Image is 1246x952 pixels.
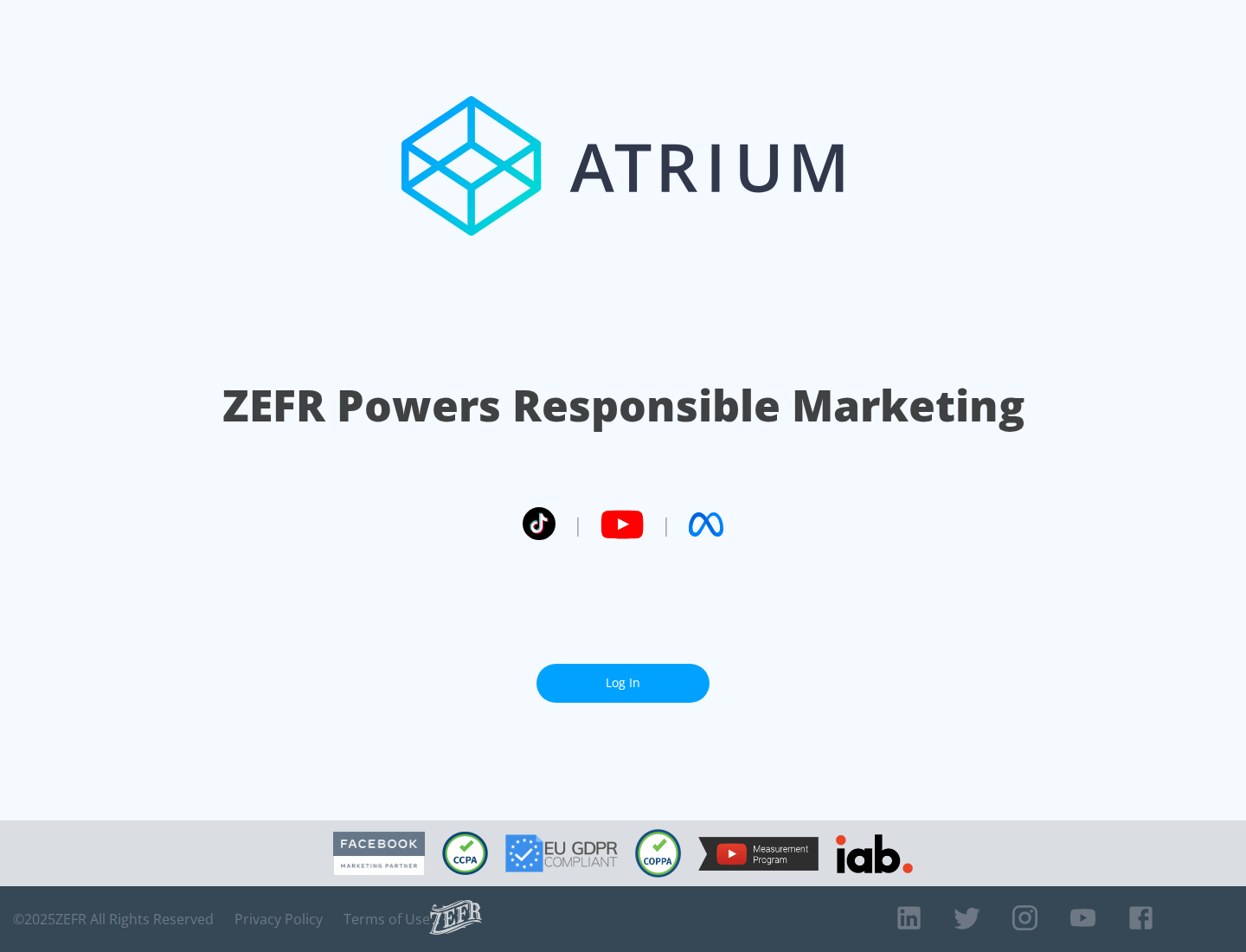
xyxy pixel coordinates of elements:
img: GDPR Compliant [505,834,618,872]
a: Privacy Policy [234,910,323,928]
span: | [661,511,671,537]
h1: ZEFR Powers Responsible Marketing [222,376,1024,435]
img: Facebook Marketing Partner [333,832,425,876]
img: YouTube Measurement Program [698,837,819,871]
a: Log In [536,664,710,703]
img: CCPA Compliant [442,832,488,875]
span: | [573,511,583,537]
img: IAB [836,834,913,873]
span: © 2025 ZEFR All Rights Reserved [13,910,214,928]
a: Terms of Use [344,910,430,928]
img: COPPA Compliant [635,829,681,878]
